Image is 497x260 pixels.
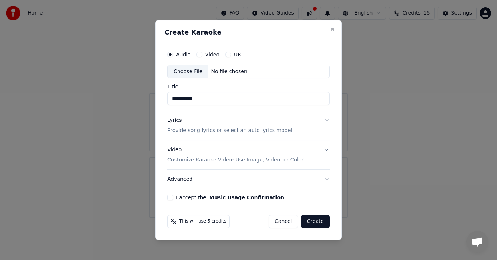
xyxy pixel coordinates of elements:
[167,141,330,170] button: VideoCustomize Karaoke Video: Use Image, Video, or Color
[205,52,219,57] label: Video
[301,215,330,228] button: Create
[167,147,303,164] div: Video
[164,29,333,36] h2: Create Karaoke
[179,219,226,224] span: This will use 5 credits
[208,68,250,75] div: No file chosen
[167,127,292,135] p: Provide song lyrics or select an auto lyrics model
[176,52,191,57] label: Audio
[168,65,208,78] div: Choose File
[167,111,330,140] button: LyricsProvide song lyrics or select an auto lyrics model
[167,156,303,164] p: Customize Karaoke Video: Use Image, Video, or Color
[167,170,330,189] button: Advanced
[176,195,284,200] label: I accept the
[209,195,284,200] button: I accept the
[269,215,298,228] button: Cancel
[234,52,244,57] label: URL
[167,84,330,89] label: Title
[167,117,182,124] div: Lyrics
